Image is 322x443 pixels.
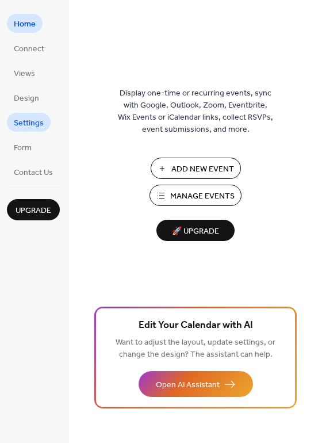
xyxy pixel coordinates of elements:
span: Form [14,142,32,154]
span: Edit Your Calendar with AI [139,318,253,334]
a: Form [7,138,39,156]
span: Want to adjust the layout, update settings, or change the design? The assistant can help. [116,335,275,362]
span: Settings [14,117,44,129]
button: Add New Event [151,158,241,179]
span: Views [14,68,35,80]
span: Manage Events [170,190,235,203]
a: Connect [7,39,51,58]
span: Open AI Assistant [156,379,220,391]
span: Contact Us [14,167,53,179]
span: Design [14,93,39,105]
span: Add New Event [171,163,234,175]
span: Upgrade [16,205,51,217]
button: Open AI Assistant [139,371,253,397]
span: 🚀 Upgrade [163,224,228,239]
a: Views [7,63,42,82]
a: Contact Us [7,162,60,181]
a: Home [7,14,43,33]
span: Display one-time or recurring events, sync with Google, Outlook, Zoom, Eventbrite, Wix Events or ... [118,87,273,136]
span: Home [14,18,36,30]
a: Settings [7,113,51,132]
button: Manage Events [149,185,241,206]
button: 🚀 Upgrade [156,220,235,241]
a: Design [7,88,46,107]
span: Connect [14,43,44,55]
button: Upgrade [7,199,60,220]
